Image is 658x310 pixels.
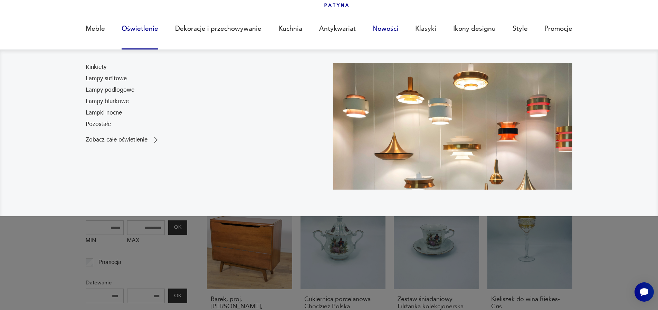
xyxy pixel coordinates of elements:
a: Lampy biurkowe [86,97,129,106]
a: Promocje [544,13,572,45]
a: Pozostałe [86,120,111,128]
a: Kinkiety [86,63,106,71]
a: Lampy podłogowe [86,86,134,94]
a: Nowości [372,13,398,45]
a: Meble [86,13,105,45]
p: Zobacz całe oświetlenie [86,137,147,143]
img: a9d990cd2508053be832d7f2d4ba3cb1.jpg [333,63,573,190]
a: Oświetlenie [122,13,158,45]
iframe: Smartsupp widget button [635,282,654,302]
a: Klasyki [415,13,436,45]
a: Zobacz całe oświetlenie [86,136,160,144]
a: Lampy sufitowe [86,74,127,83]
a: Antykwariat [319,13,356,45]
a: Lampki nocne [86,109,122,117]
a: Ikony designu [453,13,496,45]
a: Kuchnia [278,13,302,45]
a: Dekoracje i przechowywanie [175,13,261,45]
a: Style [513,13,528,45]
